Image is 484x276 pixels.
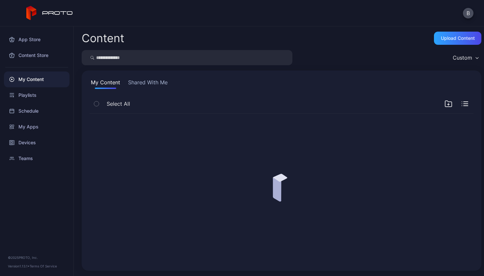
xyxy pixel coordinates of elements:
[4,32,69,47] a: App Store
[449,50,481,65] button: Custom
[434,32,481,45] button: Upload Content
[4,135,69,151] a: Devices
[4,47,69,63] a: Content Store
[107,100,130,108] span: Select All
[90,78,121,89] button: My Content
[4,71,69,87] a: My Content
[4,87,69,103] a: Playlists
[453,54,472,61] div: Custom
[4,119,69,135] a: My Apps
[127,78,169,89] button: Shared With Me
[463,8,473,18] button: B
[8,255,66,260] div: © 2025 PROTO, Inc.
[82,33,124,44] div: Content
[441,36,475,41] div: Upload Content
[30,264,57,268] a: Terms Of Service
[8,264,30,268] span: Version 1.13.1 •
[4,103,69,119] a: Schedule
[4,151,69,166] a: Teams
